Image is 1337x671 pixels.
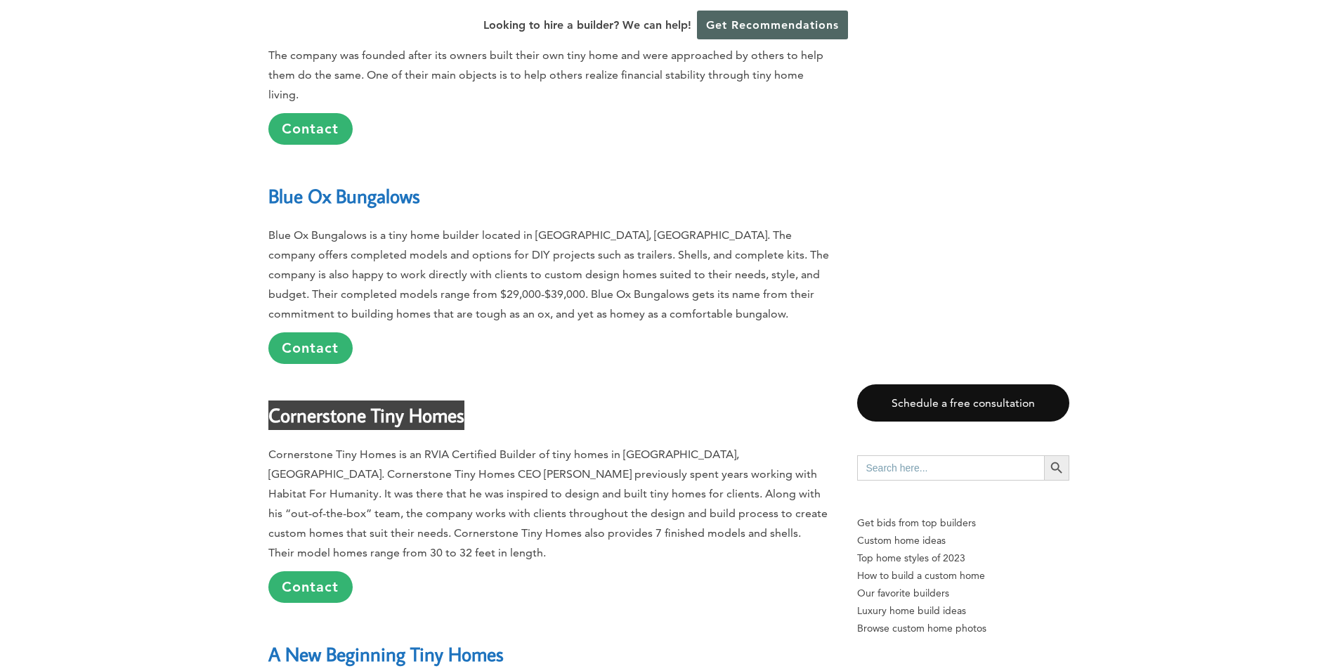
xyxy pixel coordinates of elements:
a: Get Recommendations [697,11,848,39]
svg: Search [1049,460,1064,476]
input: Search here... [857,455,1044,481]
a: Top home styles of 2023 [857,549,1069,567]
a: Cornerstone Tiny Homes [268,403,464,427]
a: Luxury home build ideas [857,602,1069,620]
a: Our favorite builders [857,585,1069,602]
a: Contact [268,332,353,364]
a: Schedule a free consultation [857,384,1069,422]
p: Blue Ox Bungalows is a tiny home builder located in [GEOGRAPHIC_DATA], [GEOGRAPHIC_DATA]. The com... [268,226,829,364]
a: Blue Ox Bungalows [268,183,420,208]
a: Custom home ideas [857,532,1069,549]
a: Browse custom home photos [857,620,1069,637]
a: Contact [268,571,353,603]
a: A New Beginning Tiny Homes [268,641,504,666]
p: Cornerstone Tiny Homes is an RVIA Certified Builder of tiny homes in [GEOGRAPHIC_DATA], [GEOGRAPH... [268,445,829,603]
a: How to build a custom home [857,567,1069,585]
a: Contact [268,113,353,145]
p: Get bids from top builders [857,514,1069,532]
